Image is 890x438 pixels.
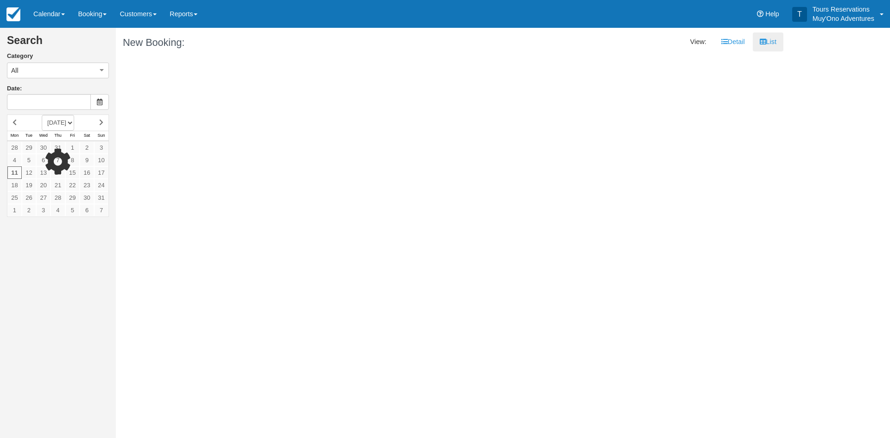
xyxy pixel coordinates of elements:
a: 11 [7,166,22,179]
h2: Search [7,35,109,52]
label: Category [7,52,109,61]
p: Tours Reservations [813,5,874,14]
i: Help [757,11,763,17]
div: T [792,7,807,22]
span: All [11,66,19,75]
li: View: [683,32,713,51]
img: checkfront-main-nav-mini-logo.png [6,7,20,21]
button: All [7,63,109,78]
p: Muy'Ono Adventures [813,14,874,23]
a: Detail [714,32,752,51]
label: Date: [7,84,109,93]
span: Help [765,10,779,18]
a: List [753,32,783,51]
h1: New Booking: [123,37,443,48]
